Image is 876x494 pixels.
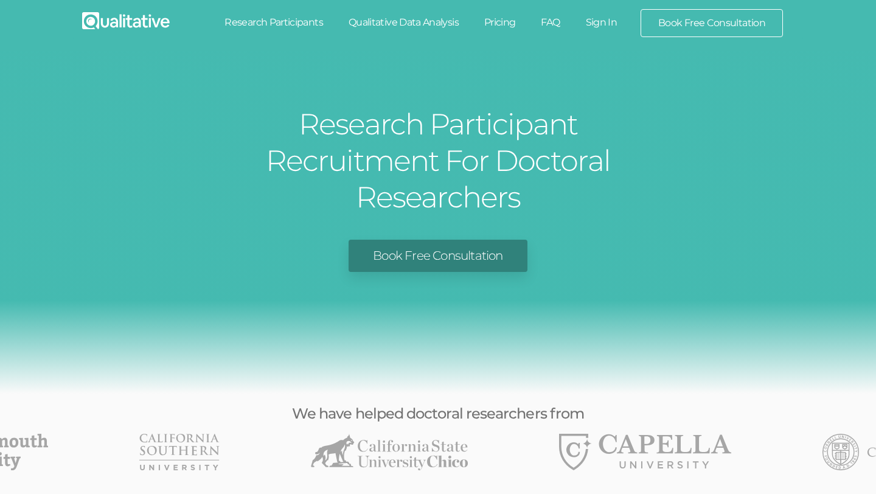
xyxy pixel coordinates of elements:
img: California State University, Chico [311,434,468,470]
img: Capella University [559,434,731,470]
li: 6 of 49 [559,434,731,470]
li: 4 of 49 [139,434,220,470]
a: Qualitative Data Analysis [336,9,471,36]
li: 5 of 49 [311,434,468,470]
img: Qualitative [82,12,170,29]
a: Research Participants [212,9,336,36]
a: FAQ [528,9,572,36]
a: Pricing [471,9,529,36]
h1: Research Participant Recruitment For Doctoral Researchers [210,106,666,215]
a: Sign In [573,9,630,36]
a: Book Free Consultation [349,240,527,272]
img: California Southern University [139,434,220,470]
h3: We have helped doctoral researchers from [146,406,730,422]
a: Book Free Consultation [641,10,782,37]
